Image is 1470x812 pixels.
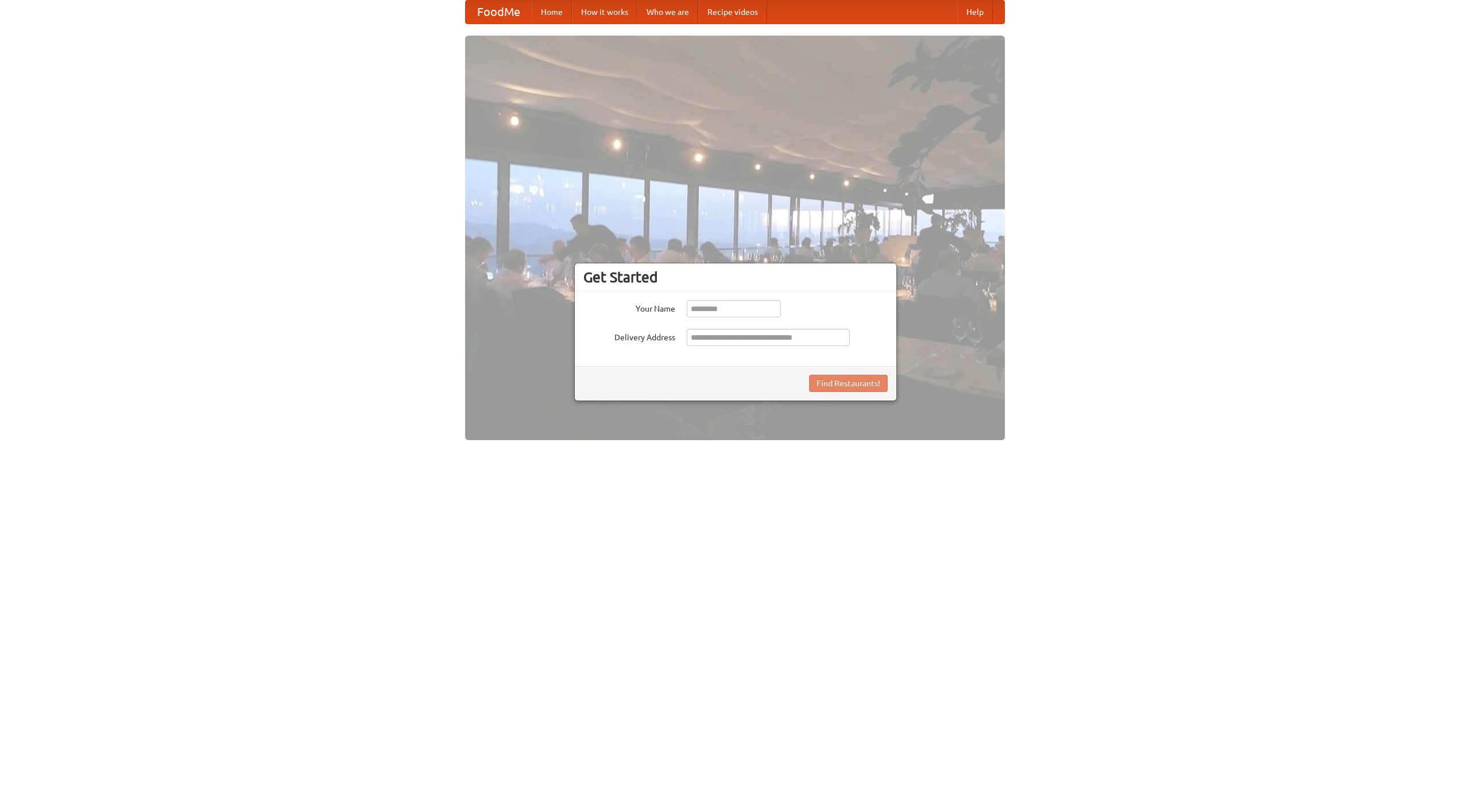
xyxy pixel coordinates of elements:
a: Help [957,1,993,24]
button: Find Restaurants! [809,375,888,392]
label: Delivery Address [583,329,675,343]
a: FoodMe [466,1,532,24]
a: Home [532,1,572,24]
h3: Get Started [583,269,888,286]
a: How it works [572,1,637,24]
a: Recipe videos [698,1,767,24]
a: Who we are [637,1,698,24]
label: Your Name [583,300,675,314]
